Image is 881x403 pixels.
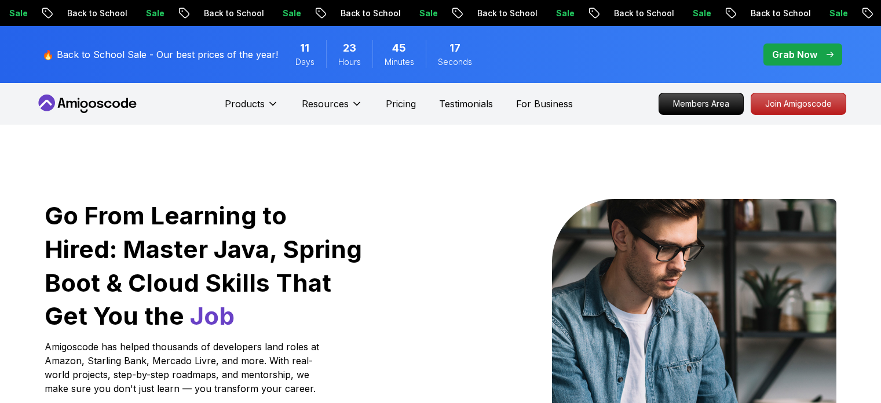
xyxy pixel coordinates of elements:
[302,97,363,120] button: Resources
[449,40,460,56] span: 17 Seconds
[438,56,472,68] span: Seconds
[659,93,743,114] p: Members Area
[190,301,235,331] span: Job
[539,8,576,19] p: Sale
[45,199,364,333] h1: Go From Learning to Hired: Master Java, Spring Boot & Cloud Skills That Get You the
[516,97,573,111] a: For Business
[772,48,817,61] p: Grab Now
[302,97,349,111] p: Resources
[386,97,416,111] a: Pricing
[597,8,675,19] p: Back to School
[295,56,315,68] span: Days
[751,93,846,115] a: Join Amigoscode
[343,40,356,56] span: 23 Hours
[675,8,712,19] p: Sale
[733,8,812,19] p: Back to School
[265,8,302,19] p: Sale
[460,8,539,19] p: Back to School
[45,340,323,395] p: Amigoscode has helped thousands of developers land roles at Amazon, Starling Bank, Mercado Livre,...
[187,8,265,19] p: Back to School
[50,8,129,19] p: Back to School
[129,8,166,19] p: Sale
[225,97,279,120] button: Products
[659,93,744,115] a: Members Area
[402,8,439,19] p: Sale
[392,40,406,56] span: 45 Minutes
[323,8,402,19] p: Back to School
[42,48,278,61] p: 🔥 Back to School Sale - Our best prices of the year!
[439,97,493,111] a: Testimonials
[751,93,846,114] p: Join Amigoscode
[225,97,265,111] p: Products
[338,56,361,68] span: Hours
[812,8,849,19] p: Sale
[385,56,414,68] span: Minutes
[300,40,309,56] span: 11 Days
